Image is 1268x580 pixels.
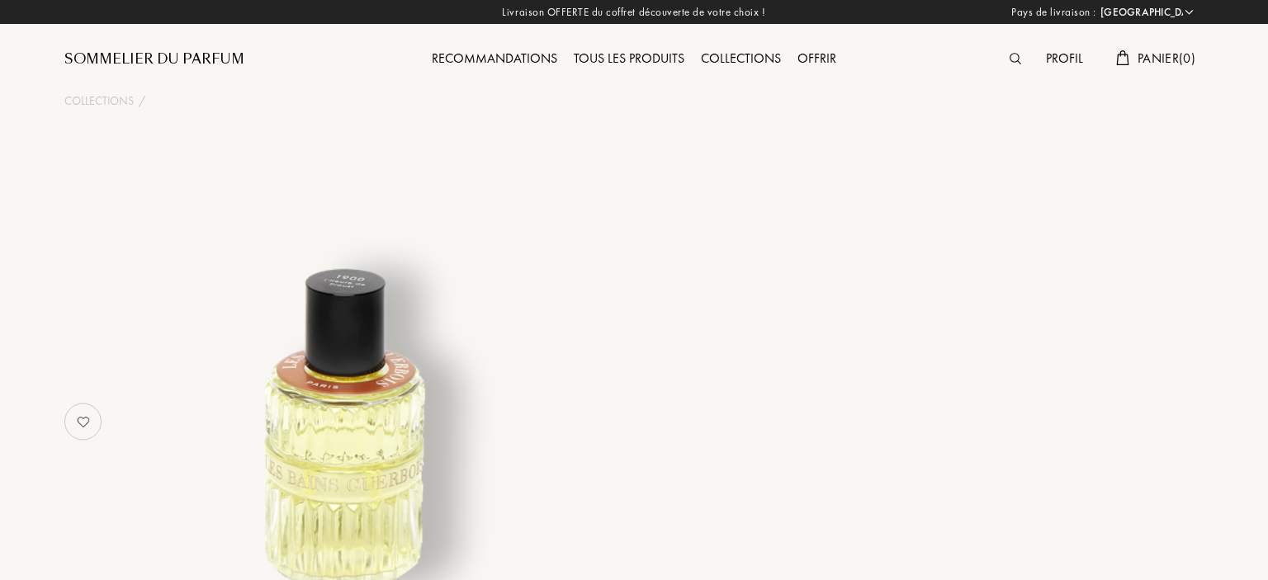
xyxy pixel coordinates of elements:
[1116,50,1129,65] img: cart.svg
[693,49,789,70] div: Collections
[423,49,565,70] div: Recommandations
[64,50,244,69] a: Sommelier du Parfum
[565,49,693,70] div: Tous les produits
[1011,4,1096,21] span: Pays de livraison :
[1038,49,1091,70] div: Profil
[1010,53,1021,64] img: search_icn.svg
[565,50,693,67] a: Tous les produits
[789,49,845,70] div: Offrir
[1038,50,1091,67] a: Profil
[789,50,845,67] a: Offrir
[139,92,145,110] div: /
[423,50,565,67] a: Recommandations
[1138,50,1195,67] span: Panier ( 0 )
[67,405,100,438] img: no_like_p.png
[693,50,789,67] a: Collections
[64,92,134,110] a: Collections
